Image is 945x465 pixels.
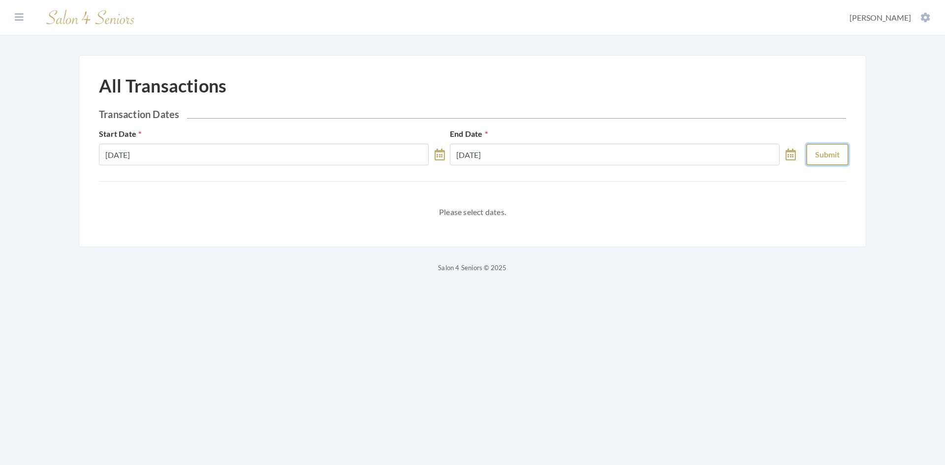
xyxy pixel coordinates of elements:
[847,12,933,23] button: [PERSON_NAME]
[850,13,911,22] span: [PERSON_NAME]
[806,144,849,165] button: Submit
[79,262,866,274] p: Salon 4 Seniors © 2025
[99,144,429,165] input: Select Date
[99,128,141,140] label: Start Date
[786,144,796,165] a: toggle
[450,128,488,140] label: End Date
[450,144,780,165] input: Select Date
[99,205,846,219] p: Please select dates.
[41,6,140,29] img: Salon 4 Seniors
[435,144,445,165] a: toggle
[99,108,846,120] h2: Transaction Dates
[99,75,226,96] h1: All Transactions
